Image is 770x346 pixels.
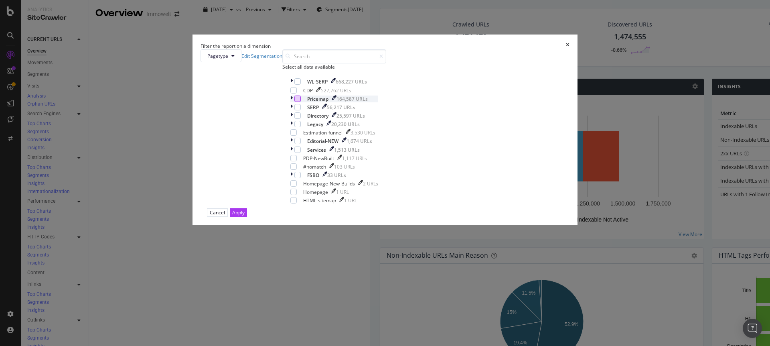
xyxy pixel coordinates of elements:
[307,96,328,102] div: Pricemap
[566,43,569,49] div: times
[307,112,328,119] div: Directory
[327,172,346,179] div: 33 URLs
[321,87,351,94] div: 527,762 URLs
[334,163,355,170] div: 103 URLs
[303,87,313,94] div: CDP
[307,121,323,128] div: Legacy
[303,155,334,162] div: PDP-NewBuilt
[201,43,271,49] div: Filter the report on a dimension
[336,78,367,85] div: 668,227 URLs
[303,180,355,187] div: Homepage-New-Builds
[282,49,386,63] input: Search
[230,208,247,217] button: Apply
[327,104,355,111] div: 56,217 URLs
[336,189,349,195] div: 1 URL
[210,209,225,216] div: Cancel
[307,172,319,179] div: FSBO
[232,209,245,216] div: Apply
[303,129,342,136] div: Estimation-funnel
[303,163,326,170] div: #nomatch
[331,121,360,128] div: 20,230 URLs
[743,319,762,338] div: Open Intercom Messenger
[201,49,241,62] button: Pagetype
[307,104,319,111] div: SERP
[303,189,328,195] div: Homepage
[346,138,372,145] div: 1,674 URLs
[344,197,357,204] div: 1 URL
[307,147,326,153] div: Services
[363,180,378,187] div: 2 URLs
[207,53,228,59] span: Pagetype
[307,78,328,85] div: WL-SERP
[303,197,336,204] div: HTML-sitemap
[336,96,368,102] div: 164,587 URLs
[342,155,367,162] div: 1,117 URLs
[207,208,228,217] button: Cancel
[336,112,365,119] div: 25,597 URLs
[241,53,282,59] a: Edit Segmentation
[282,63,386,70] div: Select all data available
[307,138,338,145] div: Editorial-NEW
[334,147,360,153] div: 1,513 URLs
[351,129,375,136] div: 3,530 URLs
[192,35,577,225] div: modal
